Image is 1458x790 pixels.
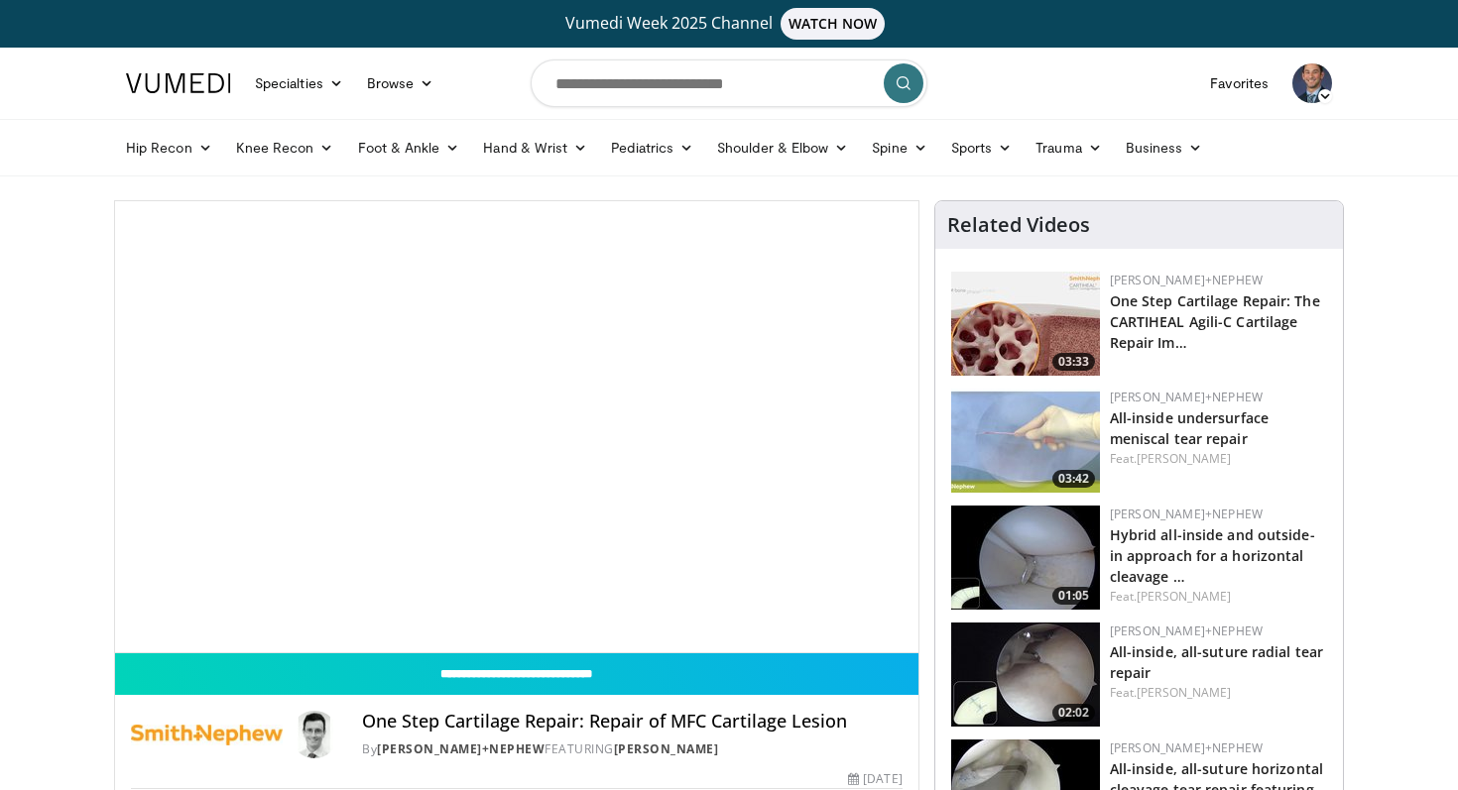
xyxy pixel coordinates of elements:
[1110,408,1269,448] a: All-inside undersurface meniscal tear repair
[1110,739,1263,756] a: [PERSON_NAME]+Nephew
[471,128,599,168] a: Hand & Wrist
[1137,588,1231,605] a: [PERSON_NAME]
[346,128,472,168] a: Foot & Ankle
[1110,389,1263,405] a: [PERSON_NAME]+Nephew
[131,711,283,758] img: Smith+Nephew
[115,201,918,653] video-js: Video Player
[951,389,1100,493] a: 03:42
[291,711,338,758] img: Avatar
[126,73,231,93] img: VuMedi Logo
[1110,291,1320,352] a: One Step Cartilage Repair: The CARTIHEAL Agili-C Cartilage Repair Im…
[951,506,1100,610] a: 01:05
[1137,450,1231,467] a: [PERSON_NAME]
[224,128,346,168] a: Knee Recon
[951,506,1100,610] img: 364c13b8-bf65-400b-a941-5a4a9c158216.150x105_q85_crop-smart_upscale.jpg
[1052,587,1095,605] span: 01:05
[1052,704,1095,722] span: 02:02
[114,128,224,168] a: Hip Recon
[1110,642,1323,682] a: All-inside, all-suture radial tear repair
[951,272,1100,376] img: 781f413f-8da4-4df1-9ef9-bed9c2d6503b.150x105_q85_crop-smart_upscale.jpg
[129,8,1329,40] a: Vumedi Week 2025 ChannelWATCH NOW
[614,740,719,757] a: [PERSON_NAME]
[951,272,1100,376] a: 03:33
[1137,684,1231,701] a: [PERSON_NAME]
[1110,622,1263,639] a: [PERSON_NAME]+Nephew
[362,740,902,758] div: By FEATURING
[951,622,1100,727] a: 02:02
[1110,525,1315,586] a: Hybrid all-inside and outside-in approach for a horizontal cleavage …
[947,213,1090,237] h4: Related Videos
[1110,506,1263,522] a: [PERSON_NAME]+Nephew
[531,59,927,107] input: Search topics, interventions
[860,128,938,168] a: Spine
[1110,272,1263,288] a: [PERSON_NAME]+Nephew
[705,128,860,168] a: Shoulder & Elbow
[599,128,705,168] a: Pediatrics
[1052,353,1095,371] span: 03:33
[1110,450,1327,468] div: Feat.
[951,389,1100,493] img: 02c34c8e-0ce7-40b9-85e3-cdd59c0970f9.150x105_q85_crop-smart_upscale.jpg
[1024,128,1114,168] a: Trauma
[1114,128,1215,168] a: Business
[1110,588,1327,606] div: Feat.
[848,770,902,788] div: [DATE]
[1198,63,1280,103] a: Favorites
[1052,470,1095,488] span: 03:42
[377,740,545,757] a: [PERSON_NAME]+Nephew
[951,622,1100,727] img: 0d5ae7a0-0009-4902-af95-81e215730076.150x105_q85_crop-smart_upscale.jpg
[1292,63,1332,103] img: Avatar
[355,63,446,103] a: Browse
[1110,684,1327,702] div: Feat.
[781,8,886,40] span: WATCH NOW
[243,63,355,103] a: Specialties
[939,128,1025,168] a: Sports
[362,711,902,733] h4: One Step Cartilage Repair: Repair of MFC Cartilage Lesion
